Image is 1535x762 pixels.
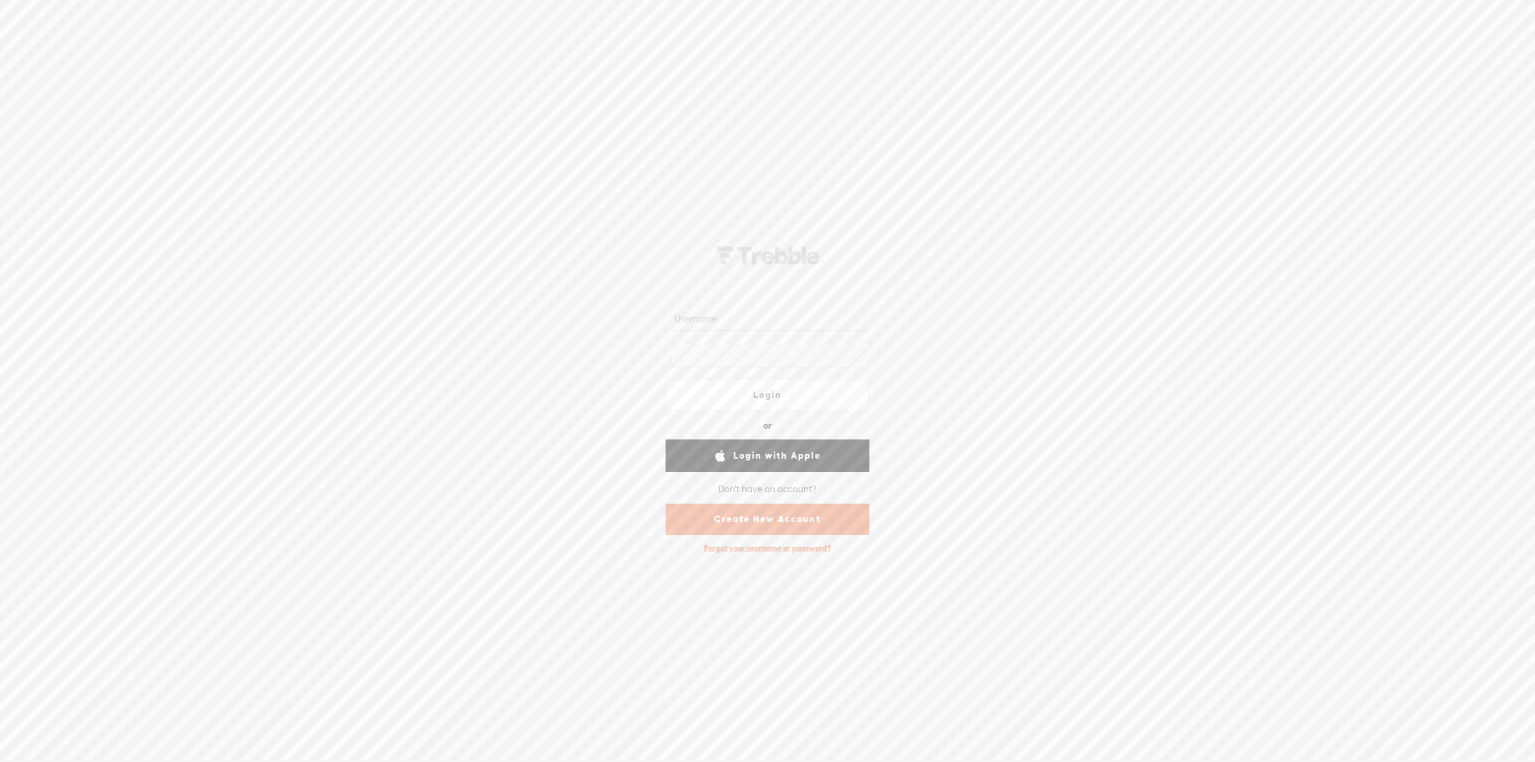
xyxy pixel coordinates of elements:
a: Login [666,379,869,411]
a: Login with Apple [666,439,869,472]
a: Create New Account [666,504,869,535]
div: Don't have an account? [718,476,817,501]
input: Username [672,308,867,331]
div: Forgot your username or password? [698,537,837,559]
div: or [763,416,772,435]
